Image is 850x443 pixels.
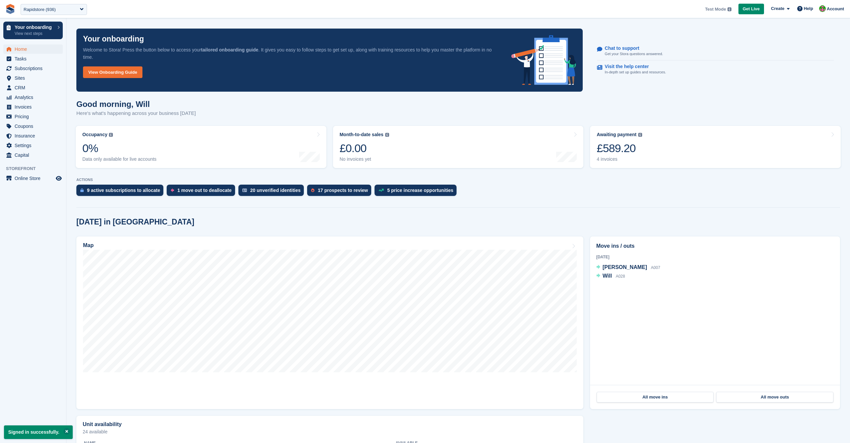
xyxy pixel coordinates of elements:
[238,185,307,199] a: 20 unverified identities
[596,254,834,260] div: [DATE]
[15,93,54,102] span: Analytics
[340,156,389,162] div: No invoices yet
[705,6,726,13] span: Test Mode
[616,274,625,279] span: A028
[596,242,834,250] h2: Move ins / outs
[605,45,657,51] p: Chat to support
[109,133,113,137] img: icon-info-grey-7440780725fd019a000dd9b08b2336e03edf1995a4989e88bcd33f0948082b44.svg
[333,126,584,168] a: Month-to-date sales £0.00 No invoices yet
[242,188,247,192] img: verify_identity-adf6edd0f0f0b5bbfe63781bf79b02c33cf7c696d77639b501bdc392416b5a36.svg
[804,5,813,12] span: Help
[76,236,583,409] a: Map
[511,35,576,85] img: onboarding-info-6c161a55d2c0e0a8cae90662b2fe09162a5109e8cc188191df67fb4f79e88e88.svg
[3,73,63,83] a: menu
[15,131,54,140] span: Insurance
[15,174,54,183] span: Online Store
[76,185,167,199] a: 9 active subscriptions to allocate
[76,110,196,117] p: Here's what's happening across your business [DATE]
[15,112,54,121] span: Pricing
[83,66,142,78] a: View Onboarding Guide
[24,6,56,13] div: Rapidstore (936)
[716,392,833,402] a: All move outs
[80,188,84,192] img: active_subscription_to_allocate_icon-d502201f5373d7db506a760aba3b589e785aa758c864c3986d89f69b8ff3...
[177,188,231,193] div: 1 move out to deallocate
[6,165,66,172] span: Storefront
[3,64,63,73] a: menu
[3,112,63,121] a: menu
[819,5,826,12] img: Will McNeilly
[638,133,642,137] img: icon-info-grey-7440780725fd019a000dd9b08b2336e03edf1995a4989e88bcd33f0948082b44.svg
[340,141,389,155] div: £0.00
[15,31,54,37] p: View next steps
[597,42,834,60] a: Chat to support Get your Stora questions answered.
[603,264,647,270] span: [PERSON_NAME]
[311,188,314,192] img: prospect-51fa495bee0391a8d652442698ab0144808aea92771e9ea1ae160a38d050c398.svg
[3,131,63,140] a: menu
[340,132,383,137] div: Month-to-date sales
[3,44,63,54] a: menu
[15,64,54,73] span: Subscriptions
[605,69,666,75] p: In-depth set up guides and resources.
[76,218,194,226] h2: [DATE] in [GEOGRAPHIC_DATA]
[3,150,63,160] a: menu
[3,122,63,131] a: menu
[76,100,196,109] h1: Good morning, Will
[596,272,625,281] a: Will A028
[596,263,660,272] a: [PERSON_NAME] A007
[82,141,156,155] div: 0%
[827,6,844,12] span: Account
[171,188,174,192] img: move_outs_to_deallocate_icon-f764333ba52eb49d3ac5e1228854f67142a1ed5810a6f6cc68b1a99e826820c5.svg
[375,185,460,199] a: 5 price increase opportunities
[590,126,841,168] a: Awaiting payment £589.20 4 invoices
[15,44,54,54] span: Home
[55,174,63,182] a: Preview store
[15,150,54,160] span: Capital
[167,185,238,199] a: 1 move out to deallocate
[3,174,63,183] a: menu
[605,51,663,57] p: Get your Stora questions answered.
[15,54,54,63] span: Tasks
[250,188,301,193] div: 20 unverified identities
[597,132,637,137] div: Awaiting payment
[597,141,642,155] div: £589.20
[603,273,612,279] span: Will
[387,188,453,193] div: 5 price increase opportunities
[4,425,73,439] p: Signed in successfully.
[3,83,63,92] a: menu
[605,64,661,69] p: Visit the help center
[15,73,54,83] span: Sites
[76,126,326,168] a: Occupancy 0% Data only available for live accounts
[3,22,63,39] a: Your onboarding View next steps
[318,188,368,193] div: 17 prospects to review
[307,185,375,199] a: 17 prospects to review
[651,265,660,270] span: A007
[82,156,156,162] div: Data only available for live accounts
[15,122,54,131] span: Coupons
[5,4,15,14] img: stora-icon-8386f47178a22dfd0bd8f6a31ec36ba5ce8667c1dd55bd0f319d3a0aa187defe.svg
[727,7,731,11] img: icon-info-grey-7440780725fd019a000dd9b08b2336e03edf1995a4989e88bcd33f0948082b44.svg
[83,429,577,434] p: 24 available
[83,46,501,61] p: Welcome to Stora! Press the button below to access your . It gives you easy to follow steps to ge...
[201,47,258,52] strong: tailored onboarding guide
[771,5,784,12] span: Create
[87,188,160,193] div: 9 active subscriptions to allocate
[597,156,642,162] div: 4 invoices
[83,421,122,427] h2: Unit availability
[3,93,63,102] a: menu
[83,242,94,248] h2: Map
[15,25,54,30] p: Your onboarding
[597,392,714,402] a: All move ins
[3,141,63,150] a: menu
[83,35,144,43] p: Your onboarding
[15,102,54,112] span: Invoices
[738,4,764,15] a: Get Live
[15,83,54,92] span: CRM
[385,133,389,137] img: icon-info-grey-7440780725fd019a000dd9b08b2336e03edf1995a4989e88bcd33f0948082b44.svg
[597,60,834,78] a: Visit the help center In-depth set up guides and resources.
[743,6,760,12] span: Get Live
[3,54,63,63] a: menu
[82,132,107,137] div: Occupancy
[3,102,63,112] a: menu
[76,178,840,182] p: ACTIONS
[379,189,384,192] img: price_increase_opportunities-93ffe204e8149a01c8c9dc8f82e8f89637d9d84a8eef4429ea346261dce0b2c0.svg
